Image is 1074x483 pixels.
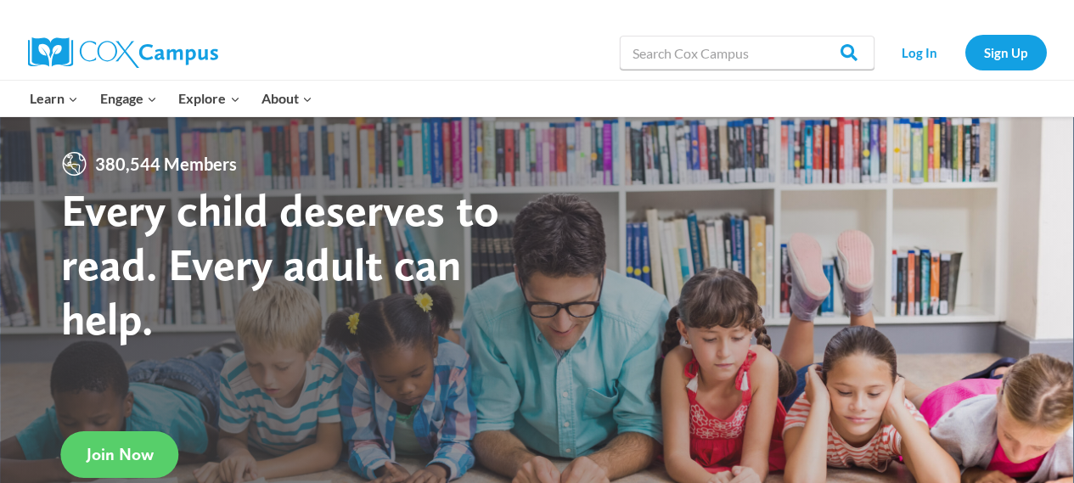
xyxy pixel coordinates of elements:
a: Join Now [61,431,179,478]
span: 380,544 Members [88,150,244,177]
span: Learn [30,87,78,110]
img: Cox Campus [28,37,218,68]
span: Explore [178,87,239,110]
input: Search Cox Campus [620,36,874,70]
span: Join Now [87,444,154,464]
strong: Every child deserves to read. Every adult can help. [61,183,499,345]
nav: Primary Navigation [20,81,323,116]
a: Log In [883,35,957,70]
nav: Secondary Navigation [883,35,1047,70]
a: Sign Up [965,35,1047,70]
span: About [261,87,312,110]
span: Engage [100,87,157,110]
